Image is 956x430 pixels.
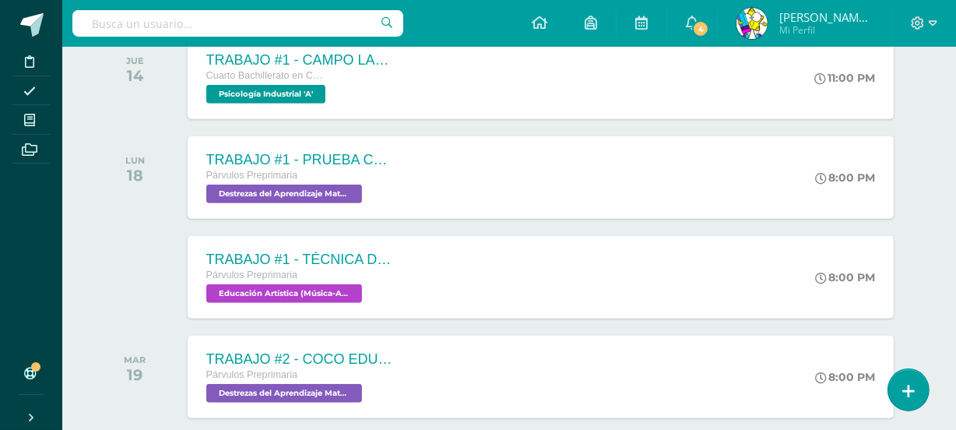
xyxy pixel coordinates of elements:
[815,71,876,85] div: 11:00 PM
[126,55,144,66] div: JUE
[779,9,873,25] span: [PERSON_NAME] de los [PERSON_NAME]
[124,354,146,365] div: MAR
[206,384,362,403] span: Destrezas del Aprendizaje Matemático 'A'
[692,20,709,37] span: 4
[125,166,145,185] div: 18
[816,270,876,284] div: 8:00 PM
[206,284,362,303] span: Educación Artística (Música-Artes Visuales) 'A'
[206,252,393,268] div: TRABAJO #1 - TÉCNICA DE TEXTURIZADO
[72,10,403,37] input: Busca un usuario...
[736,8,768,39] img: d521a3b330f13579019ecca0b4a44602.png
[816,370,876,384] div: 8:00 PM
[206,185,362,203] span: Destrezas del Aprendizaje Matemático 'A'
[779,23,873,37] span: Mi Perfil
[206,52,393,69] div: TRABAJO #1 - CAMPO LABORAL
[124,365,146,384] div: 19
[206,152,393,168] div: TRABAJO #1 - PRUEBA CORTA 1.
[206,70,323,81] span: Cuarto Bachillerato en CCLL con Orientación en Diseño Gráfico
[816,171,876,185] div: 8:00 PM
[206,170,298,181] span: Párvulos Preprimaria
[206,369,298,380] span: Párvulos Preprimaria
[125,155,145,166] div: LUN
[206,85,325,104] span: Psicología Industrial 'A'
[206,270,298,280] span: Párvulos Preprimaria
[126,66,144,85] div: 14
[206,351,393,368] div: TRABAJO #2 - COCO EDUCATIVO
